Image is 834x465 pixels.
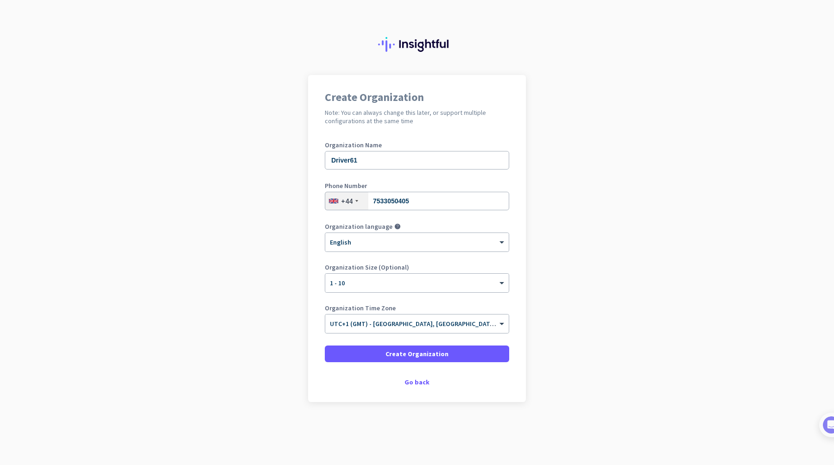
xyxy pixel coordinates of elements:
span: Create Organization [385,349,449,358]
input: What is the name of your organization? [325,151,509,170]
label: Organization Name [325,142,509,148]
img: Insightful [378,37,456,52]
div: Go back [325,379,509,385]
div: +44 [341,196,353,206]
label: Organization Time Zone [325,305,509,311]
button: Create Organization [325,346,509,362]
i: help [394,223,401,230]
label: Phone Number [325,182,509,189]
h1: Create Organization [325,92,509,103]
label: Organization Size (Optional) [325,264,509,270]
input: 121 234 5678 [325,192,509,210]
label: Organization language [325,223,392,230]
h2: Note: You can always change this later, or support multiple configurations at the same time [325,108,509,125]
